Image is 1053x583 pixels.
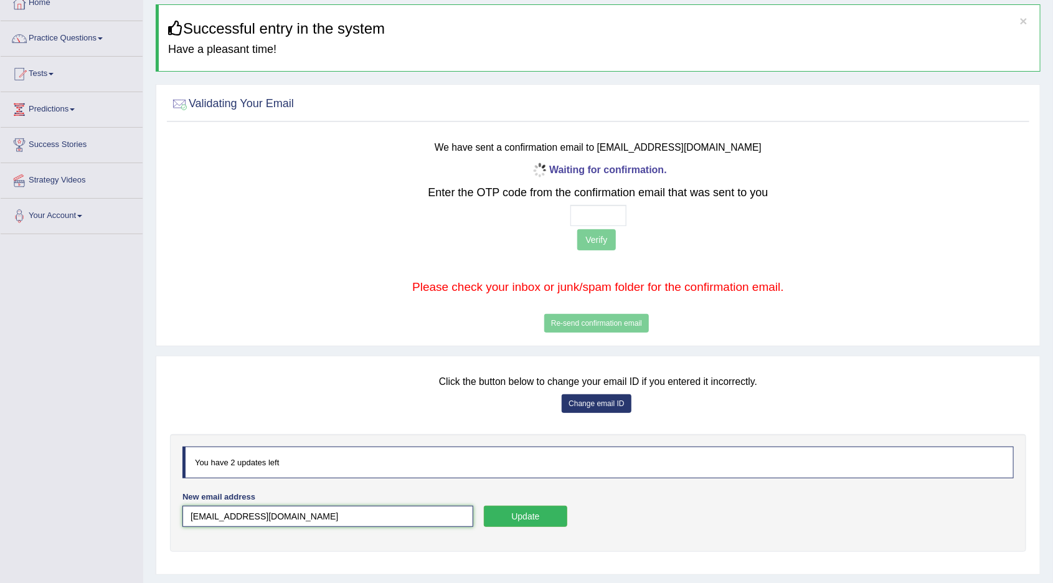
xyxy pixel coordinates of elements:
a: Tests [1,57,143,88]
small: Click the button below to change your email ID if you entered it incorrectly. [439,376,757,387]
a: Predictions [1,92,143,123]
a: Strategy Videos [1,163,143,194]
h3: Successful entry in the system [168,21,1031,37]
label: New email address [182,491,255,503]
button: Update [484,506,567,527]
button: Change email ID [562,394,631,413]
div: You have 2 updates left [182,447,1014,478]
a: Success Stories [1,128,143,159]
img: icon-progress-circle-small.gif [529,161,549,181]
h2: Validating Your Email [170,95,294,113]
p: Please check your inbox or junk/spam folder for the confirmation email. [242,278,954,296]
button: × [1020,14,1027,27]
h4: Have a pleasant time! [168,44,1031,56]
a: Practice Questions [1,21,143,52]
small: We have sent a confirmation email to [EMAIL_ADDRESS][DOMAIN_NAME] [435,142,762,153]
h2: Enter the OTP code from the confirmation email that was sent to you [242,187,954,199]
b: Waiting for confirmation. [529,164,667,175]
a: Your Account [1,199,143,230]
